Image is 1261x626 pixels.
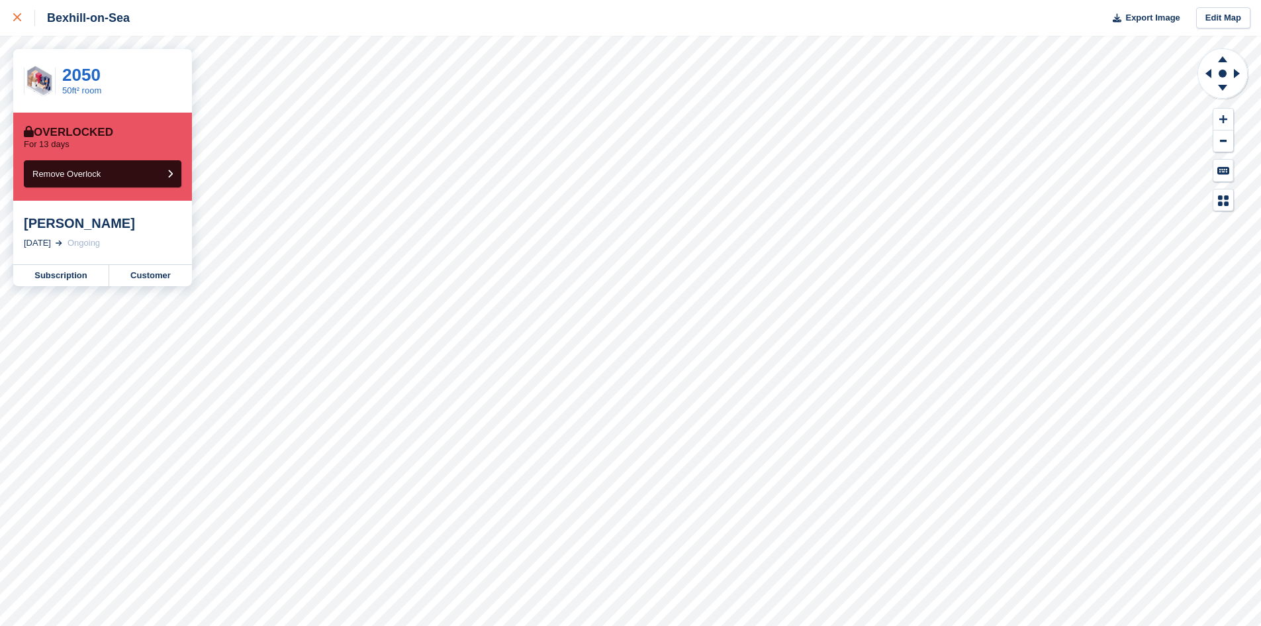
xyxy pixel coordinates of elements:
[1196,7,1250,29] a: Edit Map
[24,64,55,97] img: 50FT.jpg
[24,139,70,150] p: For 13 days
[32,169,101,179] span: Remove Overlock
[24,215,181,231] div: [PERSON_NAME]
[24,160,181,187] button: Remove Overlock
[1125,11,1180,25] span: Export Image
[109,265,192,286] a: Customer
[56,240,62,246] img: arrow-right-light-icn-cde0832a797a2874e46488d9cf13f60e5c3a73dbe684e267c42b8395dfbc2abf.svg
[68,236,100,250] div: Ongoing
[35,10,130,26] div: Bexhill-on-Sea
[24,236,51,250] div: [DATE]
[1213,189,1233,211] button: Map Legend
[13,265,109,286] a: Subscription
[62,85,101,95] a: 50ft² room
[1213,130,1233,152] button: Zoom Out
[24,126,113,139] div: Overlocked
[1213,109,1233,130] button: Zoom In
[62,65,101,85] a: 2050
[1213,160,1233,182] button: Keyboard Shortcuts
[1105,7,1180,29] button: Export Image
